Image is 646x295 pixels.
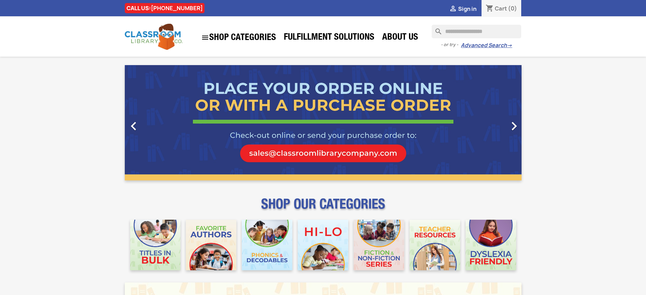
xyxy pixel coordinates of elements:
i:  [506,118,523,135]
i:  [201,34,209,42]
i: shopping_cart [486,5,494,13]
p: SHOP OUR CATEGORIES [125,202,522,214]
i: search [432,25,440,33]
img: CLC_Favorite_Authors_Mobile.jpg [186,220,236,270]
img: CLC_Bulk_Mobile.jpg [130,220,181,270]
img: CLC_Teacher_Resources_Mobile.jpg [410,220,460,270]
img: CLC_Phonics_And_Decodables_Mobile.jpg [242,220,292,270]
span: - or try - [441,41,461,48]
a:  Sign in [449,5,476,13]
a: Fulfillment Solutions [280,31,378,45]
span: → [507,42,512,49]
div: CALL US: [125,3,204,13]
a: Advanced Search→ [461,42,512,49]
span: Sign in [458,5,476,13]
img: Classroom Library Company [125,24,182,50]
ul: Carousel container [125,65,522,180]
a: Next [462,65,522,180]
input: Search [432,25,521,38]
i:  [449,5,457,13]
a: [PHONE_NUMBER] [151,4,203,12]
a: About Us [379,31,422,45]
img: CLC_HiLo_Mobile.jpg [298,220,348,270]
img: CLC_Dyslexia_Mobile.jpg [466,220,516,270]
span: (0) [508,5,517,12]
i:  [125,118,142,135]
a: SHOP CATEGORIES [198,30,279,45]
a: Previous [125,65,184,180]
span: Cart [495,5,507,12]
img: CLC_Fiction_Nonfiction_Mobile.jpg [354,220,404,270]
